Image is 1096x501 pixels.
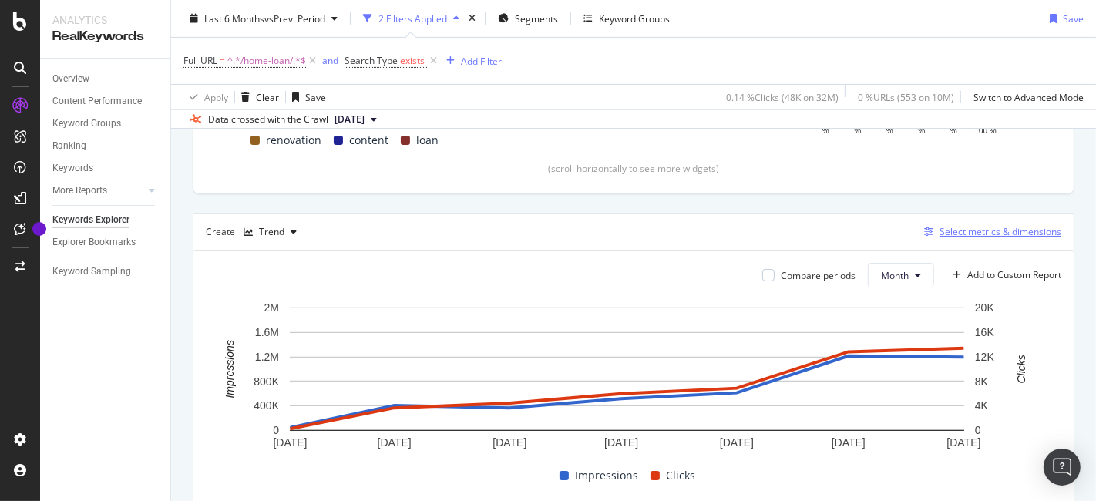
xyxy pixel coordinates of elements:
text: 1.2M [255,351,279,363]
div: Overview [52,71,89,87]
div: (scroll horizontally to see more widgets) [212,162,1055,175]
div: Keyword Groups [599,12,670,25]
div: Explorer Bookmarks [52,234,136,250]
div: More Reports [52,183,107,199]
button: Switch to Advanced Mode [967,85,1084,109]
div: Data crossed with the Crawl [208,113,328,126]
svg: A chart. [206,300,1049,454]
div: 2 Filters Applied [378,12,447,25]
button: Add Filter [440,52,502,70]
text: 12K [975,351,995,363]
div: Compare periods [781,269,856,282]
span: loan [416,131,439,150]
a: Overview [52,71,160,87]
button: Save [1044,6,1084,31]
button: 2 Filters Applied [357,6,466,31]
span: ^.*/home-loan/.*$ [227,50,306,72]
div: Tooltip anchor [32,222,46,236]
button: Clear [235,85,279,109]
div: RealKeywords [52,28,158,45]
div: Keyword Sampling [52,264,131,280]
div: 0.14 % Clicks ( 48K on 32M ) [726,90,839,103]
a: Keyword Groups [52,116,160,132]
div: Open Intercom Messenger [1044,449,1081,486]
span: Clicks [666,466,695,485]
text: 400K [254,400,279,412]
text: [DATE] [378,436,412,449]
span: Month [881,269,909,282]
span: content [349,131,388,150]
text: % [886,126,893,135]
button: Trend [237,220,303,244]
a: Keyword Sampling [52,264,160,280]
div: Analytics [52,12,158,28]
div: times [466,11,479,26]
text: % [950,126,957,135]
text: % [822,126,829,135]
div: Content Performance [52,93,142,109]
text: 8K [975,375,989,388]
text: [DATE] [493,436,526,449]
text: 16K [975,326,995,338]
span: Last 6 Months [204,12,264,25]
a: Ranking [52,138,160,154]
span: = [220,54,225,67]
button: Select metrics & dimensions [918,223,1061,241]
div: Ranking [52,138,86,154]
div: Add Filter [461,54,502,67]
button: Save [286,85,326,109]
button: and [322,53,338,68]
div: Switch to Advanced Mode [973,90,1084,103]
text: [DATE] [946,436,980,449]
div: and [322,54,338,67]
div: Select metrics & dimensions [940,225,1061,238]
span: vs Prev. Period [264,12,325,25]
text: Clicks [1015,355,1027,384]
span: renovation [266,131,321,150]
text: 800K [254,375,279,388]
button: Last 6 MonthsvsPrev. Period [183,6,344,31]
span: Segments [515,12,558,25]
text: % [854,126,861,135]
a: Explorer Bookmarks [52,234,160,250]
text: Impressions [224,341,236,398]
text: 100 % [975,126,997,135]
text: [DATE] [832,436,866,449]
text: [DATE] [720,436,754,449]
text: 0 [273,425,279,437]
text: 2M [264,302,279,314]
span: Full URL [183,54,217,67]
a: Content Performance [52,93,160,109]
span: Impressions [575,466,638,485]
div: Save [1063,12,1084,25]
span: 2025 Aug. 4th [335,113,365,126]
text: 20K [975,302,995,314]
button: Add to Custom Report [946,263,1061,287]
a: Keywords Explorer [52,212,160,228]
text: % [918,126,925,135]
span: Search Type [345,54,398,67]
text: 1.6M [255,326,279,338]
button: Segments [492,6,564,31]
div: Apply [204,90,228,103]
button: Month [868,263,934,287]
div: Create [206,220,303,244]
span: exists [400,54,425,67]
div: Clear [256,90,279,103]
a: Keywords [52,160,160,177]
div: Keyword Groups [52,116,121,132]
div: Trend [259,227,284,237]
text: 4K [975,400,989,412]
button: [DATE] [328,110,383,129]
div: Save [305,90,326,103]
div: Add to Custom Report [967,271,1061,280]
button: Apply [183,85,228,109]
text: 0 [975,425,981,437]
div: Keywords Explorer [52,212,129,228]
button: Keyword Groups [577,6,676,31]
text: [DATE] [604,436,638,449]
text: [DATE] [273,436,307,449]
div: 0 % URLs ( 553 on 10M ) [858,90,954,103]
a: More Reports [52,183,144,199]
